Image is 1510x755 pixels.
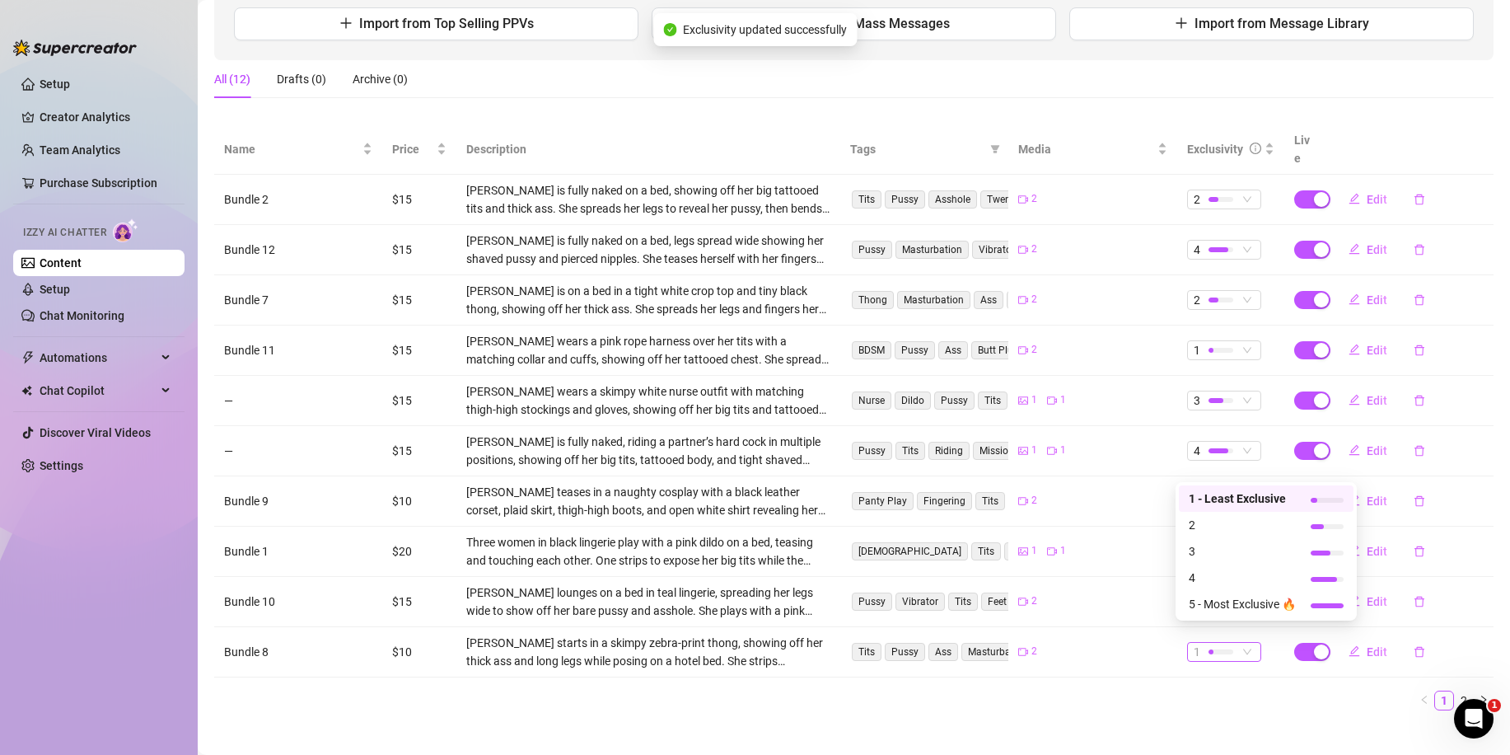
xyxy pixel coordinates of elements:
td: $10 [382,476,456,527]
li: Next Page [1474,691,1494,710]
span: edit [1349,444,1360,456]
span: plus [339,16,353,30]
a: Setup [40,77,70,91]
button: Edit [1335,488,1400,514]
span: Pussy [852,241,892,259]
span: edit [1349,645,1360,657]
button: delete [1400,639,1438,665]
span: 2 [1031,493,1037,509]
button: Import from Mass Messages [652,7,1056,40]
span: video-camera [1018,245,1028,255]
span: 1 [1060,392,1066,408]
button: right [1474,691,1494,710]
span: Media [1018,140,1153,158]
div: Archive (0) [353,70,408,88]
span: 2 [1194,291,1200,309]
span: Dildo [1004,542,1040,560]
span: Tits [971,542,1001,560]
span: Dildo [895,392,931,410]
button: Edit [1335,438,1400,464]
button: Edit [1335,387,1400,414]
span: delete [1414,546,1425,557]
span: edit [1349,344,1360,355]
span: 1 [1060,443,1066,458]
span: Vibrator [972,241,1021,259]
span: delete [1414,495,1425,507]
span: Price [392,140,433,158]
button: Edit [1335,337,1400,363]
div: [PERSON_NAME] is fully naked, riding a partner’s hard cock in multiple positions, showing off her... [466,433,830,469]
td: $20 [382,527,456,577]
th: Description [456,124,840,175]
span: 1 [1194,341,1200,359]
span: Masturbation [897,291,970,309]
span: Edit [1367,394,1387,407]
span: video-camera [1018,345,1028,355]
span: delete [1414,194,1425,205]
div: Three women in black lingerie play with a pink dildo on a bed, teasing and touching each other. O... [466,533,830,570]
div: [PERSON_NAME] lounges on a bed in teal lingerie, spreading her legs wide to show off her bare pus... [466,584,830,620]
span: Edit [1367,545,1387,558]
span: 5 - Most Exclusive 🔥 [1189,595,1296,613]
td: Bundle 10 [214,577,382,627]
span: Tits [975,492,1005,510]
img: AI Chatter [113,218,138,242]
span: video-camera [1047,396,1057,406]
span: delete [1414,294,1425,306]
span: Pussy [852,442,892,460]
div: [PERSON_NAME] wears a skimpy white nurse outfit with matching thigh-high stockings and gloves, sh... [466,382,830,419]
span: Tits [852,190,881,209]
span: Nurse [852,392,891,410]
div: Drafts (0) [277,70,326,88]
span: Tits [948,593,978,611]
span: 3 [1194,392,1200,410]
li: 1 [1434,691,1454,710]
button: left [1414,691,1434,710]
td: Bundle 2 [214,175,382,225]
span: Ass [974,291,1003,309]
td: $15 [382,426,456,476]
button: Import from Message Library [1069,7,1474,40]
td: $15 [382,577,456,627]
span: BDSM [852,341,891,359]
span: filter [990,144,1000,154]
a: Settings [40,459,83,472]
a: 2 [1455,692,1473,710]
span: delete [1414,445,1425,457]
span: right [1479,695,1489,705]
span: 1 [1031,392,1037,408]
span: 3 [1189,542,1296,560]
div: Exclusivity [1187,140,1243,158]
span: video-camera [1047,546,1057,556]
div: [PERSON_NAME] teases in a naughty cosplay with a black leather corset, plaid skirt, thigh-high bo... [466,483,830,519]
span: picture [1018,546,1028,556]
span: picture [1018,446,1028,456]
button: Edit [1335,589,1400,615]
th: Price [382,124,456,175]
td: $15 [382,326,456,376]
a: Discover Viral Videos [40,426,151,439]
button: delete [1400,287,1438,313]
button: Import from Top Selling PPVs [234,7,638,40]
span: Pussy [895,341,935,359]
button: Edit [1335,639,1400,665]
span: Butt Plug [971,341,1026,359]
td: Bundle 12 [214,225,382,275]
span: 1 [1194,643,1200,661]
a: 1 [1435,692,1453,710]
span: edit [1349,193,1360,204]
span: Name [224,140,359,158]
button: delete [1400,337,1438,363]
span: thunderbolt [21,351,35,364]
span: Import from Message Library [1194,16,1369,31]
span: 2 [1189,516,1296,534]
span: 2 [1194,190,1200,209]
span: Asshole [928,190,977,209]
span: 2 [1031,644,1037,659]
button: delete [1400,387,1438,414]
span: video-camera [1047,446,1057,456]
span: info-circle [1250,143,1261,154]
span: Edit [1367,444,1387,457]
span: Izzy AI Chatter [23,225,106,241]
button: delete [1400,237,1438,263]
